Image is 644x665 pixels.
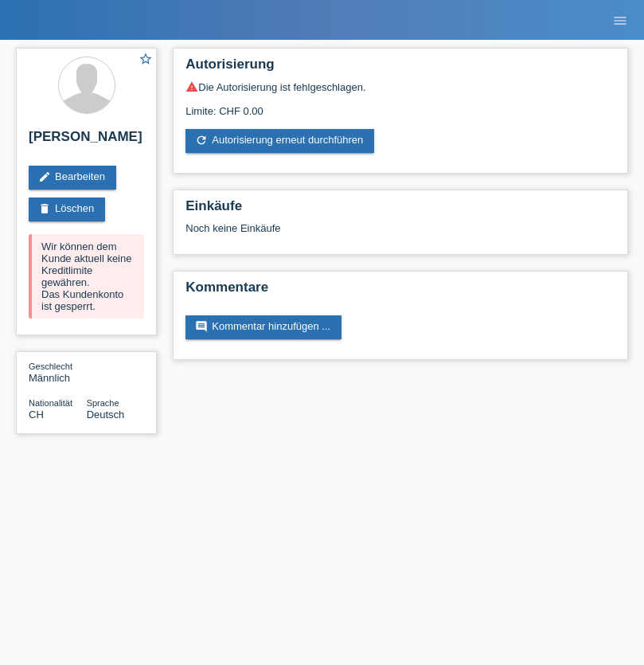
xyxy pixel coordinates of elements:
div: Die Autorisierung ist fehlgeschlagen. [185,80,615,93]
i: comment [195,320,208,333]
div: Wir können dem Kunde aktuell keine Kreditlimite gewähren. Das Kundenkonto ist gesperrt. [29,234,144,319]
h2: Autorisierung [185,57,615,80]
h2: Einkäufe [185,198,615,222]
a: deleteLöschen [29,198,105,221]
i: delete [38,202,51,215]
a: star_border [139,52,153,68]
h2: Kommentare [185,280,615,303]
div: Limite: CHF 0.00 [185,93,615,117]
a: menu [604,15,636,25]
i: edit [38,170,51,183]
span: Geschlecht [29,362,72,371]
div: Männlich [29,360,87,384]
i: star_border [139,52,153,66]
a: commentKommentar hinzufügen ... [185,315,342,339]
span: Schweiz [29,409,44,421]
i: warning [185,80,198,93]
a: refreshAutorisierung erneut durchführen [185,129,374,153]
span: Nationalität [29,398,72,408]
a: editBearbeiten [29,166,116,190]
div: Noch keine Einkäufe [185,222,615,246]
span: Sprache [87,398,119,408]
span: Deutsch [87,409,125,421]
h2: [PERSON_NAME] [29,129,144,153]
i: refresh [195,134,208,147]
i: menu [612,13,628,29]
